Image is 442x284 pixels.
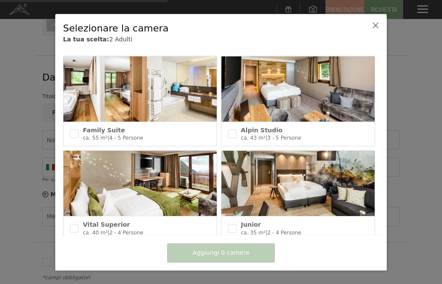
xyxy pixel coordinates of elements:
[83,126,125,133] span: Family Suite
[63,22,352,35] div: Selezionare la camera
[107,229,109,235] span: |
[107,135,109,141] span: |
[109,229,143,235] span: 2 - 4 Persone
[63,151,217,216] img: Vital Superior
[63,36,109,43] b: La tua scelta:
[109,36,133,43] span: 2 Adulti
[109,135,143,141] span: 4 - 5 Persone
[241,229,265,235] span: ca. 35 m²
[241,126,282,133] span: Alpin Studio
[83,135,107,141] span: ca. 55 m²
[221,151,375,216] img: Junior
[265,135,267,141] span: |
[241,221,261,228] span: Junior
[241,135,265,141] span: ca. 43 m²
[267,135,301,141] span: 3 - 5 Persone
[221,56,375,122] img: Alpin Studio
[83,221,130,228] span: Vital Superior
[83,229,107,235] span: ca. 40 m²
[265,229,267,235] span: |
[267,229,301,235] span: 2 - 4 Persone
[63,56,217,122] img: Family Suite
